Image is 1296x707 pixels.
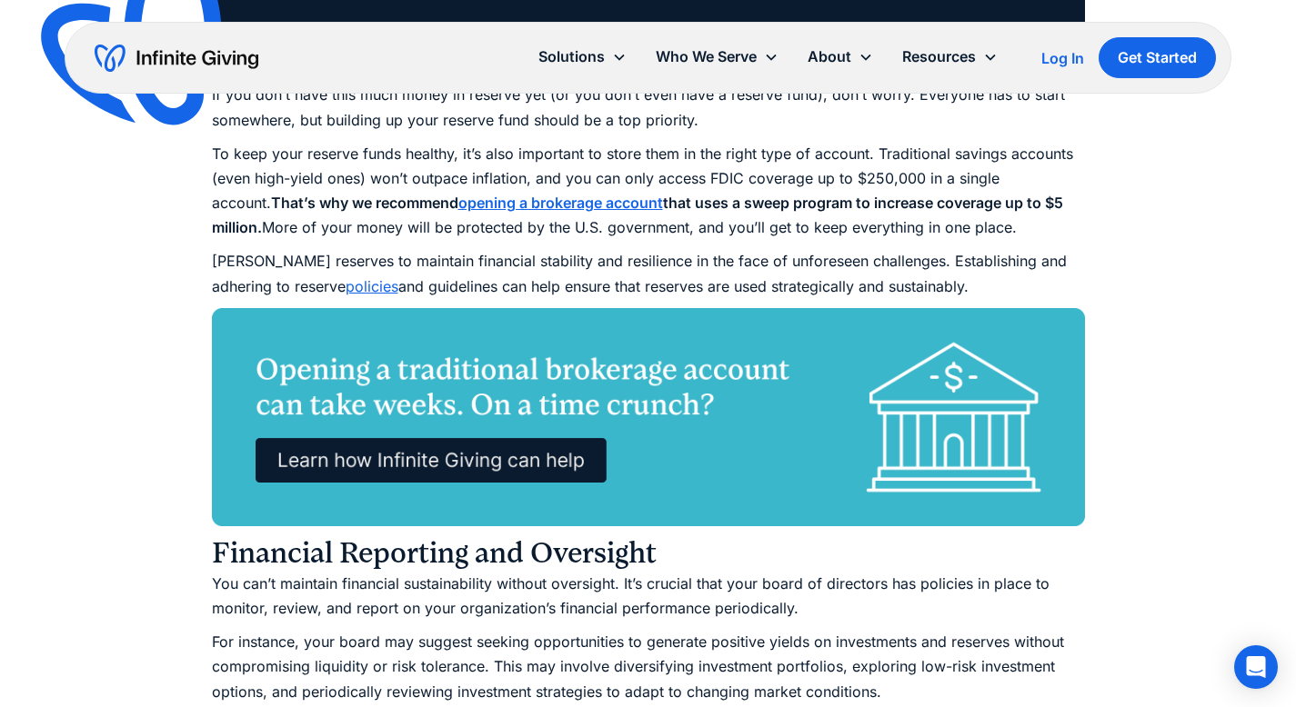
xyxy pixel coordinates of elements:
[212,630,1085,704] p: For instance, your board may suggest seeking opportunities to generate positive yields on investm...
[271,194,458,212] strong: That’s why we recommend
[808,45,851,69] div: About
[212,572,1085,621] p: You can’t maintain financial sustainability without oversight. It’s crucial that your board of di...
[1234,645,1278,689] div: Open Intercom Messenger
[1041,47,1084,69] a: Log In
[212,142,1085,241] p: To keep your reserve funds healthy, it’s also important to store them in the right type of accoun...
[538,45,605,69] div: Solutions
[656,45,757,69] div: Who We Serve
[212,535,1085,572] h3: Financial Reporting and Oversight
[1099,37,1216,78] a: Get Started
[95,44,258,73] a: home
[524,37,641,76] div: Solutions
[212,83,1085,132] p: If you don’t have this much money in reserve yet (or you don’t even have a reserve fund), don’t w...
[212,249,1085,298] p: [PERSON_NAME] reserves to maintain financial stability and resilience in the face of unforeseen c...
[346,277,398,295] a: policies
[458,194,663,212] a: opening a brokerage account
[793,37,888,76] div: About
[1041,51,1084,65] div: Log In
[212,308,1085,526] img: Opening a traditional brokerage account can take weeks. On a time crunch? Learn how Infinite Givi...
[641,37,793,76] div: Who We Serve
[902,45,976,69] div: Resources
[888,37,1012,76] div: Resources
